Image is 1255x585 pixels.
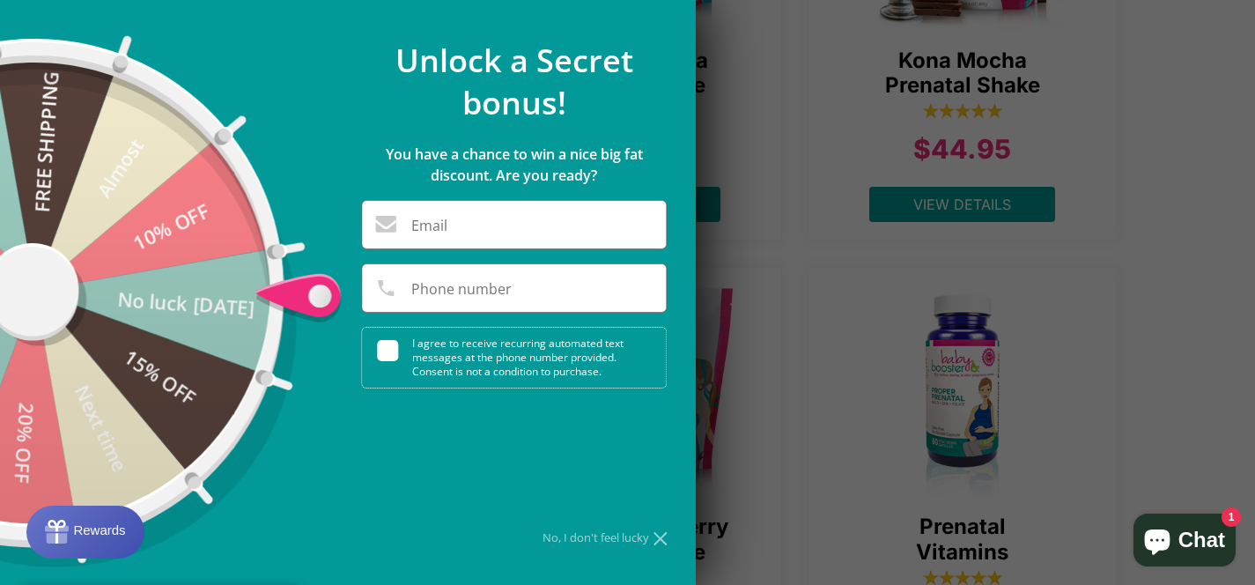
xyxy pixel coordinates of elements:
[47,17,99,32] span: Rewards
[377,328,666,388] div: I agree to receive recurring automated text messages at the phone number provided. Consent is not...
[1128,514,1241,571] inbox-online-store-chat: Shopify online store chat
[411,218,447,233] label: Email
[361,532,667,544] div: No, I don't feel lucky
[26,506,144,559] button: Rewards
[411,282,512,296] label: Phone number
[361,40,667,124] p: Unlock a Secret bonus!
[361,144,667,186] p: You have a chance to win a nice big fat discount. Are you ready?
